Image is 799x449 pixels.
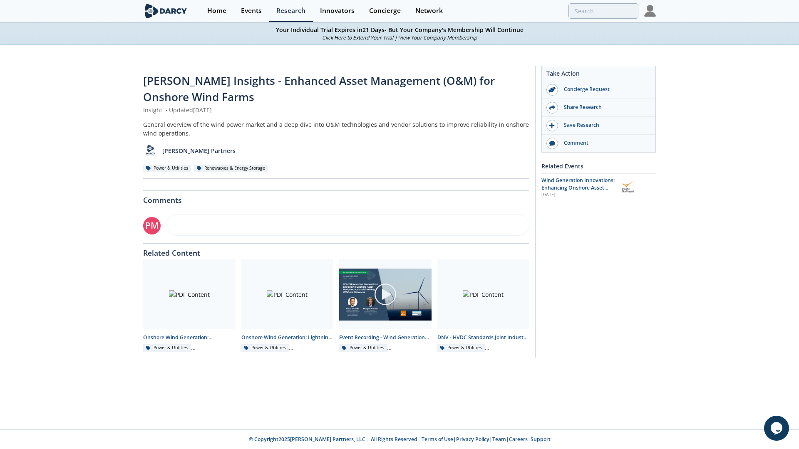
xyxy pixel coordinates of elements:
div: Comments [143,191,529,204]
img: logo-wide.svg [143,4,189,18]
div: Power & Utilities [437,344,485,352]
div: PM [143,217,161,234]
a: Click Here to Extend Your Trial [322,34,393,41]
img: Profile [644,5,656,17]
img: play-chapters-gray.svg [374,283,397,306]
div: Events [241,7,262,14]
div: Innovators [320,7,355,14]
a: Wind Generation Innovations: Enhancing Onshore Asset Performance and Enabling Offshore Networks [... [541,177,656,199]
div: Concierge [369,7,401,14]
div: Renewables & Energy Storage [194,165,268,172]
a: PDF Content Onshore Wind Generation: Lightning Protection - Innovator Landscape Power & Utilities [238,259,337,351]
span: • [164,106,169,114]
a: PDF Content DNV - HVDC Standards Joint Industry Project (JIP) & POINTS Consortium Power & Utilities [434,259,533,351]
div: Home [207,7,226,14]
div: Related Content [143,244,529,257]
a: Team [492,436,506,443]
a: Terms of Use [422,436,453,443]
div: DNV - HVDC Standards Joint Industry Project (JIP) & POINTS Consortium [437,334,530,341]
span: [PERSON_NAME] Insights - Enhanced Asset Management (O&M) for Onshore Wind Farms [143,73,495,104]
div: Power & Utilities [241,344,289,352]
div: Insight Updated [DATE] [143,106,529,114]
div: Concierge Request [558,86,651,93]
span: | [395,34,397,41]
p: [PERSON_NAME] Partners [162,146,236,155]
div: Take Action [542,69,655,81]
div: Related Events [541,159,656,173]
a: Careers [509,436,528,443]
a: Video Content Event Recording - Wind Generation Innovations: Enhancing Onshore Asset Performance ... [336,259,434,351]
div: Onshore Wind Generation: Operations & Maintenance (O&M) - Technology Landscape [143,334,236,341]
div: Power & Utilities [143,165,191,172]
p: © Copyright 2025 [PERSON_NAME] Partners, LLC | All Rights Reserved | | | | | [92,436,707,443]
div: Comment [558,139,651,147]
iframe: chat widget [764,416,791,441]
img: Pacific Northwest National Laboratory [621,180,636,195]
a: View Your Company Membership [399,34,477,41]
div: Power & Utilities [339,344,387,352]
div: [DATE] [541,192,615,198]
div: Share Research [558,104,651,111]
img: Video Content [339,269,432,321]
a: Support [531,436,551,443]
div: General overview of the wind power market and a deep dive into O&M technologies and vendor soluti... [143,120,529,138]
div: Research [276,7,305,14]
div: Event Recording - Wind Generation Innovations: Enhancing Onshore Asset Performance and Enabling O... [339,334,432,341]
input: Advanced Search [568,3,638,19]
div: Network [415,7,443,14]
span: Wind Generation Innovations: Enhancing Onshore Asset Performance and Enabling Offshore Networks [541,177,615,207]
a: PDF Content Onshore Wind Generation: Operations & Maintenance (O&M) - Technology Landscape Power ... [140,259,238,351]
div: Onshore Wind Generation: Lightning Protection - Innovator Landscape [241,334,334,341]
div: Power & Utilities [143,344,191,352]
a: Privacy Policy [456,436,489,443]
div: Save Research [558,121,651,129]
